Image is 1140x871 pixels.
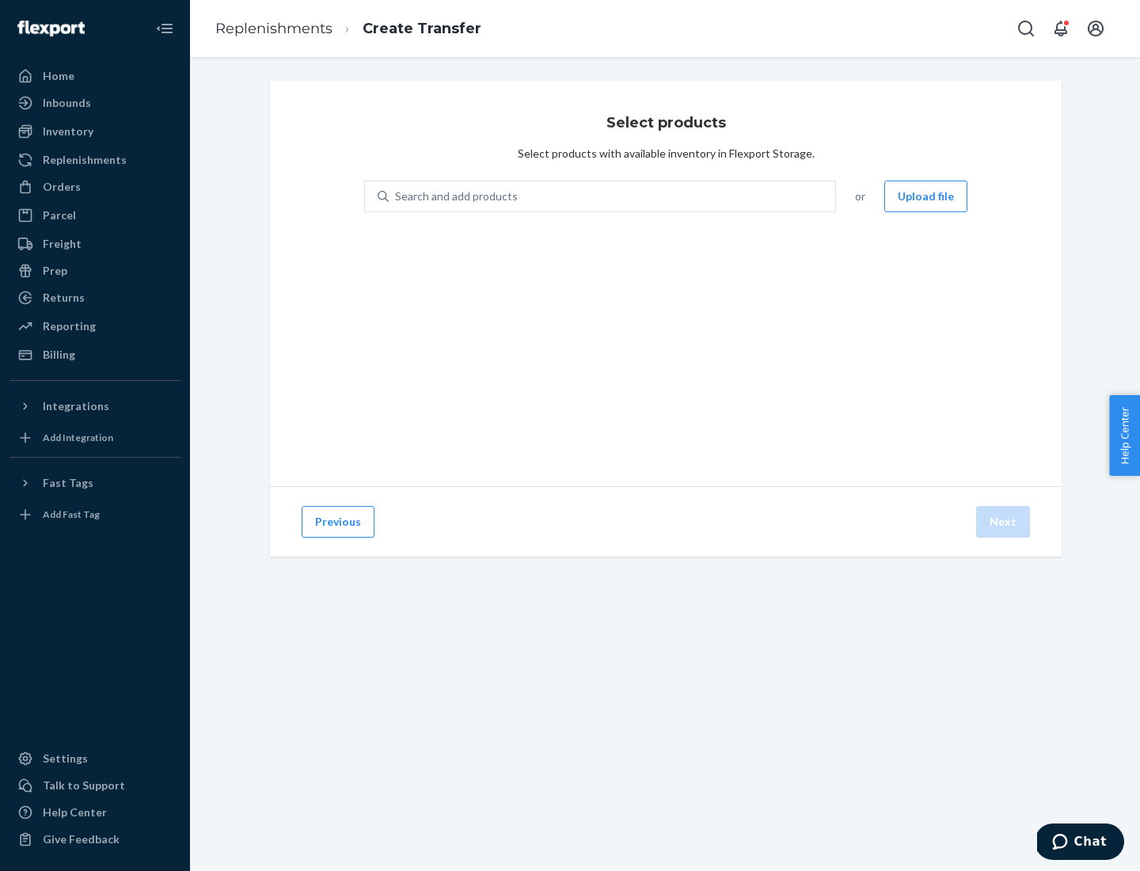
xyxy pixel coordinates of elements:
a: Help Center [9,800,180,825]
button: Help Center [1109,395,1140,476]
button: Open Search Box [1010,13,1042,44]
div: Integrations [43,398,109,414]
button: Integrations [9,394,180,419]
div: Home [43,68,74,84]
a: Orders [9,174,180,200]
ol: breadcrumbs [203,6,494,52]
button: Talk to Support [9,773,180,798]
a: Parcel [9,203,180,228]
img: Flexport logo [17,21,85,36]
button: Open account menu [1080,13,1111,44]
a: Reporting [9,314,180,339]
div: Freight [43,236,82,252]
div: Replenishments [43,152,127,168]
div: Inventory [43,124,93,139]
button: Open notifications [1045,13,1077,44]
div: Orders [43,179,81,195]
div: Parcel [43,207,76,223]
span: or [855,188,865,204]
a: Home [9,63,180,89]
div: Prep [43,263,67,279]
iframe: Opens a widget where you can chat to one of our agents [1037,823,1124,863]
div: Returns [43,290,85,306]
button: Fast Tags [9,470,180,496]
div: Add Integration [43,431,113,444]
h3: Select products [606,112,726,133]
div: Fast Tags [43,475,93,491]
a: Inbounds [9,90,180,116]
div: Select products with available inventory in Flexport Storage. [518,146,815,162]
div: Add Fast Tag [43,508,100,521]
div: Help Center [43,804,107,820]
a: Replenishments [9,147,180,173]
div: Talk to Support [43,778,125,793]
div: Give Feedback [43,831,120,847]
button: Next [976,506,1030,538]
div: Inbounds [43,95,91,111]
div: Billing [43,347,75,363]
a: Add Fast Tag [9,502,180,527]
button: Previous [302,506,374,538]
a: Inventory [9,119,180,144]
div: Reporting [43,318,96,334]
a: Create Transfer [363,20,481,37]
a: Returns [9,285,180,310]
a: Add Integration [9,425,180,451]
a: Prep [9,258,180,283]
button: Give Feedback [9,827,180,852]
a: Settings [9,746,180,771]
button: Close Navigation [149,13,180,44]
div: Search and add products [395,188,518,204]
a: Freight [9,231,180,257]
a: Replenishments [215,20,332,37]
button: Upload file [884,181,967,212]
div: Settings [43,751,88,766]
a: Billing [9,342,180,367]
